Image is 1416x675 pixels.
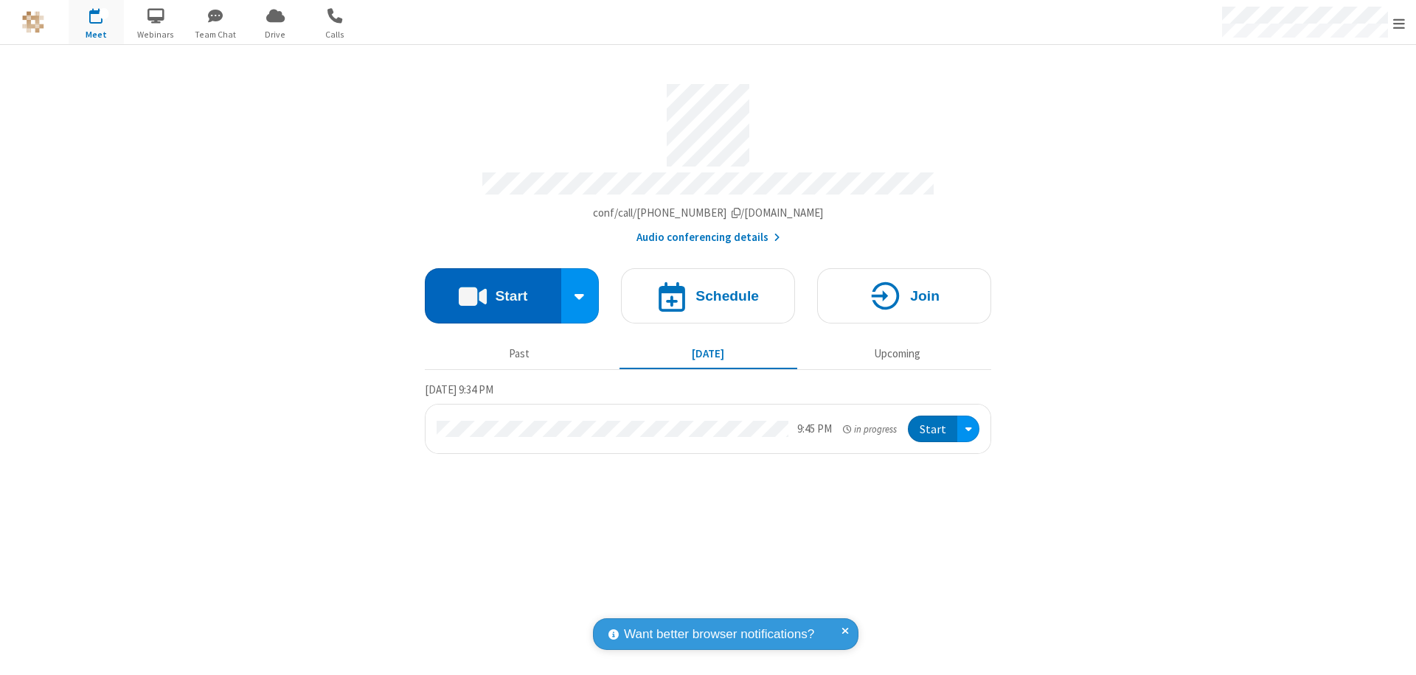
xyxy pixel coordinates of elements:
[128,28,184,41] span: Webinars
[22,11,44,33] img: QA Selenium DO NOT DELETE OR CHANGE
[619,340,797,368] button: [DATE]
[593,206,824,220] span: Copy my meeting room link
[843,422,897,436] em: in progress
[593,205,824,222] button: Copy my meeting room linkCopy my meeting room link
[797,421,832,438] div: 9:45 PM
[425,73,991,246] section: Account details
[910,289,940,303] h4: Join
[695,289,759,303] h4: Schedule
[248,28,303,41] span: Drive
[431,340,608,368] button: Past
[621,268,795,323] button: Schedule
[624,625,814,644] span: Want better browser notifications?
[425,381,991,455] section: Today's Meetings
[808,340,986,368] button: Upcoming
[69,28,124,41] span: Meet
[308,28,363,41] span: Calls
[636,229,780,246] button: Audio conferencing details
[957,416,979,443] div: Open menu
[817,268,991,323] button: Join
[425,268,561,323] button: Start
[495,289,527,303] h4: Start
[188,28,243,41] span: Team Chat
[908,416,957,443] button: Start
[425,382,493,396] span: [DATE] 9:34 PM
[100,8,109,19] div: 1
[561,268,600,323] div: Start conference options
